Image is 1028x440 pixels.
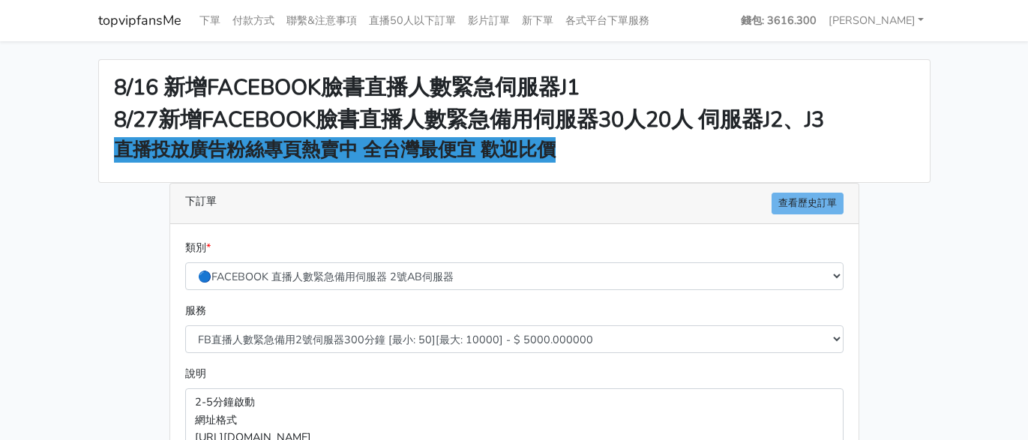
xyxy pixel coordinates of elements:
[823,6,931,35] a: [PERSON_NAME]
[226,6,280,35] a: 付款方式
[462,6,516,35] a: 影片訂單
[114,105,824,134] strong: 8/27新增FACEBOOK臉書直播人數緊急備用伺服器30人20人 伺服器J2、J3
[280,6,363,35] a: 聯繫&注意事項
[193,6,226,35] a: 下單
[741,13,817,28] strong: 錢包: 3616.300
[114,73,580,102] strong: 8/16 新增FACEBOOK臉書直播人數緊急伺服器J1
[185,239,211,256] label: 類別
[170,184,859,224] div: 下訂單
[516,6,559,35] a: 新下單
[185,365,206,382] label: 說明
[363,6,462,35] a: 直播50人以下訂單
[735,6,823,35] a: 錢包: 3616.300
[185,302,206,319] label: 服務
[98,6,181,35] a: topvipfansMe
[559,6,655,35] a: 各式平台下單服務
[114,137,556,163] strong: 直播投放廣告粉絲專頁熱賣中 全台灣最便宜 歡迎比價
[772,193,844,214] a: 查看歷史訂單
